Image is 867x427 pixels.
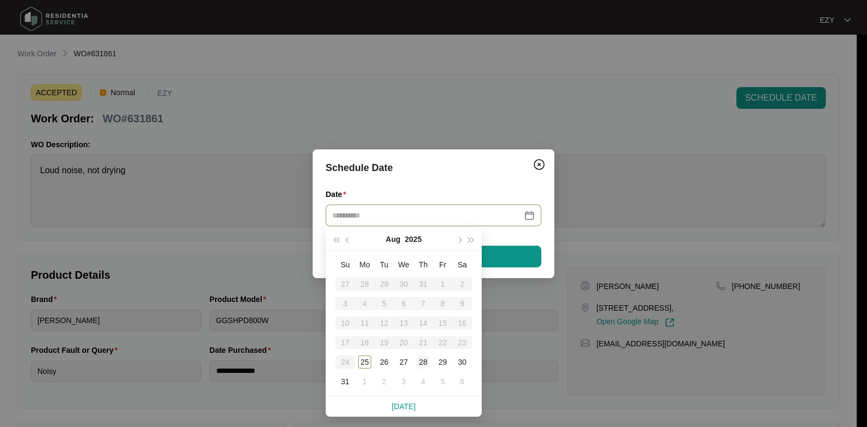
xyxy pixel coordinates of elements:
[456,375,469,388] div: 6
[378,356,391,369] div: 26
[374,372,394,391] td: 2025-09-02
[433,352,452,372] td: 2025-08-29
[335,372,355,391] td: 2025-08-31
[452,372,472,391] td: 2025-09-06
[355,372,374,391] td: 2025-09-01
[355,352,374,372] td: 2025-08-25
[374,255,394,274] th: Tu
[397,356,410,369] div: 27
[417,356,430,369] div: 28
[392,402,416,411] a: [DATE]
[374,352,394,372] td: 2025-08-26
[456,356,469,369] div: 30
[452,255,472,274] th: Sa
[326,160,541,175] div: Schedule Date
[433,255,452,274] th: Fr
[358,375,371,388] div: 1
[394,372,413,391] td: 2025-09-03
[417,375,430,388] div: 4
[397,375,410,388] div: 3
[326,189,351,200] label: Date
[436,356,449,369] div: 29
[530,156,548,173] button: Close
[355,255,374,274] th: Mo
[405,228,422,250] button: 2025
[386,228,400,250] button: Aug
[436,375,449,388] div: 5
[433,372,452,391] td: 2025-09-05
[413,255,433,274] th: Th
[533,158,546,171] img: closeCircle
[394,255,413,274] th: We
[332,209,522,221] input: Date
[413,352,433,372] td: 2025-08-28
[378,375,391,388] div: 2
[335,255,355,274] th: Su
[452,352,472,372] td: 2025-08-30
[394,352,413,372] td: 2025-08-27
[339,375,352,388] div: 31
[358,356,371,369] div: 25
[413,372,433,391] td: 2025-09-04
